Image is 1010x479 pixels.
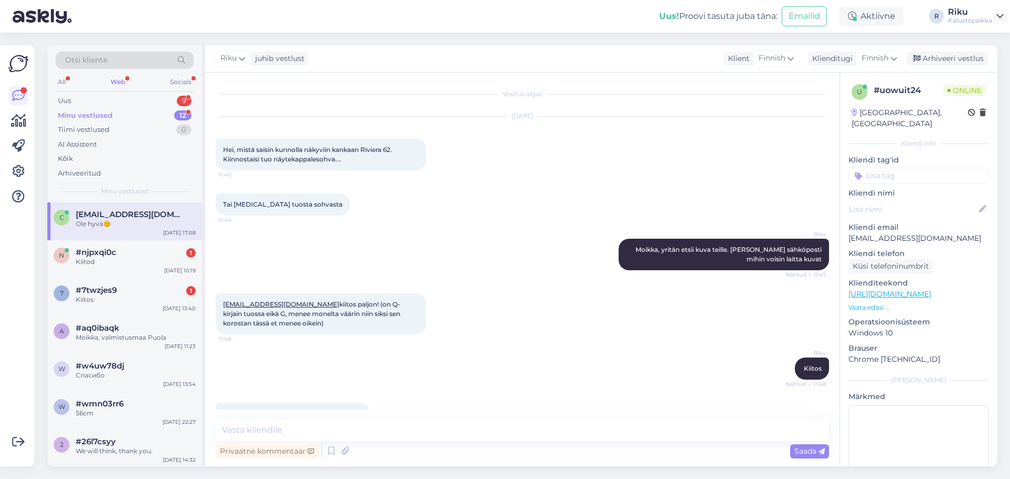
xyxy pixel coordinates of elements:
span: n [59,251,64,259]
span: #njpxqi0c [76,248,116,257]
span: 11:44 [219,216,258,224]
div: Arhiveeritud [58,168,101,179]
div: Kiitos [76,295,196,304]
span: #w4uw78dj [76,361,124,371]
span: 11:48 [219,335,258,343]
button: Emailid [782,6,827,26]
p: Chrome [TECHNICAL_ID] [849,354,989,365]
span: #7twzjes9 [76,286,117,295]
div: 0 [176,125,191,135]
div: 56cm [76,409,196,418]
div: Спасибо [76,371,196,380]
div: [DATE] 13:54 [163,380,196,388]
span: Riku [786,349,826,357]
div: # uowuit24 [874,84,943,97]
span: 11:40 [219,171,258,179]
span: #wmn03rr6 [76,399,124,409]
span: Otsi kliente [65,55,107,66]
p: Märkmed [849,391,989,402]
span: Finnish [862,53,888,64]
div: Kõik [58,154,73,164]
p: Operatsioonisüsteem [849,317,989,328]
div: 1 [186,248,196,258]
span: c [59,213,64,221]
div: 9 [177,96,191,106]
div: AI Assistent [58,139,97,150]
div: Uus [58,96,71,106]
a: [URL][DOMAIN_NAME] [849,289,931,299]
span: u [857,88,862,96]
div: Minu vestlused [58,110,113,121]
p: Kliendi tag'id [849,155,989,166]
div: Privaatne kommentaar [216,444,318,458]
span: Nähtud ✓ 11:47 [786,271,826,279]
div: Arhiveeri vestlus [907,52,988,66]
img: Askly Logo [8,54,28,74]
div: Klient [724,53,750,64]
div: Kalustepaikka [948,16,992,25]
p: [EMAIL_ADDRESS][DOMAIN_NAME] [849,233,989,244]
a: [EMAIL_ADDRESS][DOMAIN_NAME] [223,300,339,308]
span: Hei, mistä saisin kunnolla näkyviin kankaan Riviera 62. Kiinnostaisi tuo näytekappalesohva.... [223,146,393,163]
div: [PERSON_NAME] [849,375,989,385]
span: w [58,403,65,411]
div: 12 [174,110,191,121]
span: Online [943,85,986,96]
span: Finnish [759,53,785,64]
div: Proovi tasuta juba täna: [659,10,777,23]
div: [DATE] 13:40 [163,304,196,312]
div: juhib vestlust [251,53,305,64]
span: a [59,327,64,335]
p: Windows 10 [849,328,989,339]
p: Kliendi email [849,222,989,233]
p: Kliendi nimi [849,188,989,199]
span: Moikka, yritän etsii kuva teille. [PERSON_NAME] sähköposti mihin voisin laitta kuvat [635,246,823,263]
p: Vaata edasi ... [849,303,989,312]
div: [DATE] 14:32 [163,456,196,464]
span: Nähtud ✓ 11:48 [786,380,826,388]
div: Aktiivne [840,7,904,26]
div: R [929,9,944,24]
div: [DATE] 17:08 [163,229,196,237]
div: [DATE] 10:19 [164,267,196,274]
div: Riku [948,8,992,16]
span: kiitos paljon! (on Q-kirjain tuossa eikä G, menee monelta väärin niin siksi sen korostan tässä et... [223,300,402,327]
span: #aq0ibaqk [76,323,119,333]
div: All [56,75,68,89]
div: Küsi telefoninumbrit [849,259,933,273]
b: Uus! [659,11,679,21]
span: Riku [786,230,826,238]
div: Socials [168,75,194,89]
span: Kiitos [804,364,822,372]
div: [GEOGRAPHIC_DATA], [GEOGRAPHIC_DATA] [852,107,968,129]
span: 7 [60,289,64,297]
div: Kiitod [76,257,196,267]
div: Ole hyvä😊 [76,219,196,229]
span: Minu vestlused [101,187,148,196]
input: Lisa nimi [849,203,977,215]
div: 1 [186,286,196,295]
span: 2 [60,441,64,449]
div: Klienditugi [808,53,853,64]
p: Brauser [849,343,989,354]
div: Vestlus algas [216,89,829,99]
div: [DATE] 22:27 [163,418,196,426]
a: RikuKalustepaikka [948,8,1004,25]
div: [DATE] 11:23 [165,342,196,350]
span: chicaquapa@gmail.com [76,210,185,219]
div: [DATE] [216,111,829,121]
input: Lisa tag [849,168,989,184]
span: Tai [MEDICAL_DATA] tuosta sohvasta [223,200,342,208]
div: Kliendi info [849,139,989,148]
span: w [58,365,65,373]
div: Tiimi vestlused [58,125,109,135]
span: Saada [794,446,825,456]
div: We will think, thank you. [76,446,196,456]
p: Kliendi telefon [849,248,989,259]
div: Web [108,75,127,89]
p: Klienditeekond [849,278,989,289]
div: Moikka, valmistusmaa Puola [76,333,196,342]
span: Riku [220,53,237,64]
span: #26l7csyy [76,437,116,446]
